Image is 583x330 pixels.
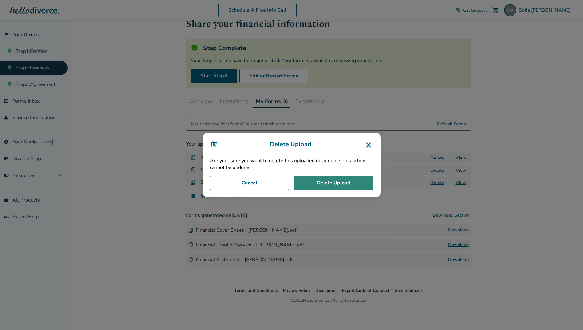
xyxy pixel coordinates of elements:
h3: Delete Upload [210,140,373,150]
button: Delete Upload [294,176,373,190]
p: Are your sure you want to delete this uploaded document? This action cannot be undone. [210,157,373,171]
img: icon [210,140,218,148]
button: Cancel [210,176,289,190]
iframe: Chat Widget [552,301,583,330]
